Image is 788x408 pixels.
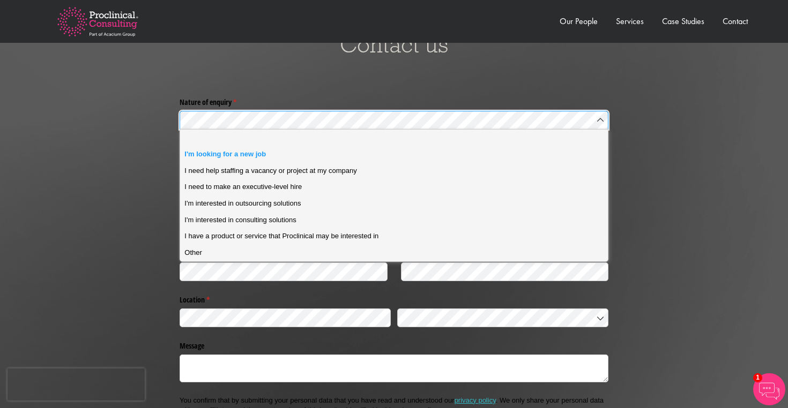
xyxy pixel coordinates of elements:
iframe: reCAPTCHA [8,368,145,401]
label: Nature of enquiry [180,94,608,108]
span: I need help staffing a vacancy or project at my company [184,166,356,176]
a: Services [616,16,644,27]
legend: Location [180,291,608,305]
h3: Contact us [8,33,780,56]
span: Other [184,248,202,258]
span: I need to make an executive-level hire [184,182,302,192]
a: privacy policy [455,396,496,404]
a: Case Studies [662,16,704,27]
a: Privacy Policy [72,112,123,120]
span: I'm looking for a new job [184,149,266,159]
input: Country [397,308,608,327]
span: 1 [753,373,762,382]
span: I have a product or service that Proclinical may be interested in [184,231,378,241]
input: State / Province / Region [180,308,391,327]
span: I'm interested in outsourcing solutions [184,199,301,208]
a: Contact [723,16,748,27]
label: Message [180,337,608,351]
a: Our People [560,16,598,27]
span: I'm interested in consulting solutions [184,215,296,225]
img: Chatbot [753,373,785,405]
